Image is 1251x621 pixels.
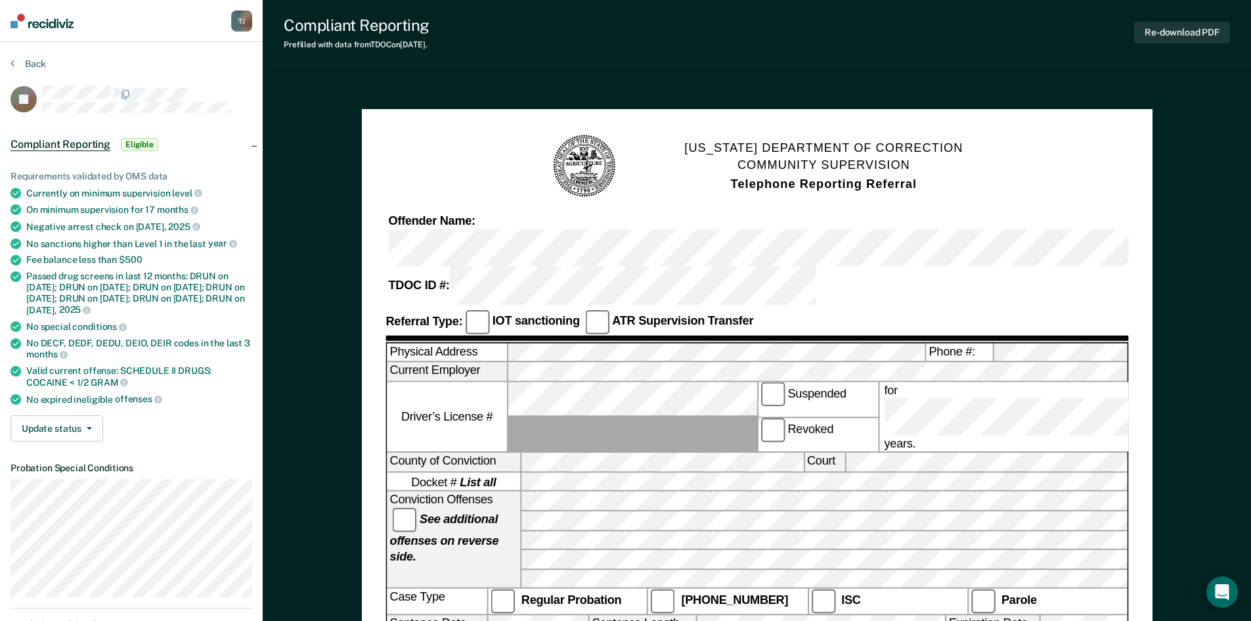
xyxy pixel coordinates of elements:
span: conditions [72,321,126,332]
span: offenses [115,394,162,404]
div: Conviction Offenses [387,492,520,588]
span: Docket # [411,474,496,490]
label: Revoked [758,418,877,452]
div: No sanctions higher than Level 1 in the last [26,238,252,250]
strong: ISC [841,594,860,607]
input: See additional offenses on reverse side. [392,508,416,532]
div: Valid current offense: SCHEDULE II DRUGS: COCAINE < 1/2 [26,365,252,388]
h1: [US_STATE] DEPARTMENT OF CORRECTION COMMUNITY SUPERVISION [684,139,963,193]
button: Back [11,58,46,70]
input: for years. [884,398,1250,436]
strong: List all [460,475,496,488]
span: Eligible [121,138,158,151]
div: Prefilled with data from TDOC on [DATE] . [284,40,429,49]
strong: See additional offenses on reverse side. [389,513,498,563]
div: Open Intercom Messenger [1206,576,1238,608]
button: Update status [11,415,103,442]
span: months [157,204,198,215]
button: TJ [231,11,252,32]
strong: TDOC ID #: [388,279,449,292]
label: Suspended [758,382,877,417]
label: County of Conviction [387,453,520,472]
strong: ATR Supervision Transfer [612,314,753,327]
label: Current Employer [387,363,506,381]
strong: Regular Probation [521,594,621,607]
input: [PHONE_NUMBER] [651,589,675,614]
label: Driver’s License # [387,382,506,452]
div: No DECF, DEDF, DEDU, DEIO, DEIR codes in the last 3 [26,338,252,360]
div: Requirements validated by OMS data [11,171,252,182]
input: Parole [971,589,995,614]
div: T J [231,11,252,32]
span: Compliant Reporting [11,138,110,151]
div: Compliant Reporting [284,16,429,35]
strong: Parole [1001,594,1037,607]
div: Currently on minimum supervision [26,187,252,199]
span: months [26,349,68,359]
dt: Probation Special Conditions [11,463,252,474]
input: Regular Probation [491,589,515,614]
label: Physical Address [387,343,506,361]
strong: Referral Type: [385,314,462,327]
div: Fee balance less than [26,254,252,265]
div: Passed drug screens in last 12 months: DRUN on [DATE]; DRUN on [DATE]; DRUN on [DATE]; DRUN on [D... [26,271,252,315]
div: Case Type [387,589,487,614]
div: Negative arrest check on [DATE], [26,221,252,233]
input: IOT sanctioning [465,310,489,334]
button: Re-download PDF [1134,22,1230,43]
div: No expired ineligible [26,394,252,405]
span: 2025 [59,304,91,315]
div: No special [26,321,252,333]
div: On minimum supervision for 17 [26,204,252,216]
img: Recidiviz [11,14,74,28]
label: Court [804,453,844,472]
input: Suspended [760,382,785,407]
label: Phone #: [926,343,992,361]
span: year [208,238,237,248]
img: TN Seal [551,133,617,200]
span: level [172,188,202,198]
input: ISC [811,589,835,614]
strong: IOT sanctioning [492,314,579,327]
strong: Telephone Reporting Referral [730,177,916,190]
strong: [PHONE_NUMBER] [681,594,788,607]
span: 2025 [168,221,200,232]
input: ATR Supervision Transfer [584,310,609,334]
span: $500 [119,254,142,265]
span: GRAM [91,377,128,388]
input: Revoked [760,418,785,442]
strong: Offender Name: [388,214,475,227]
